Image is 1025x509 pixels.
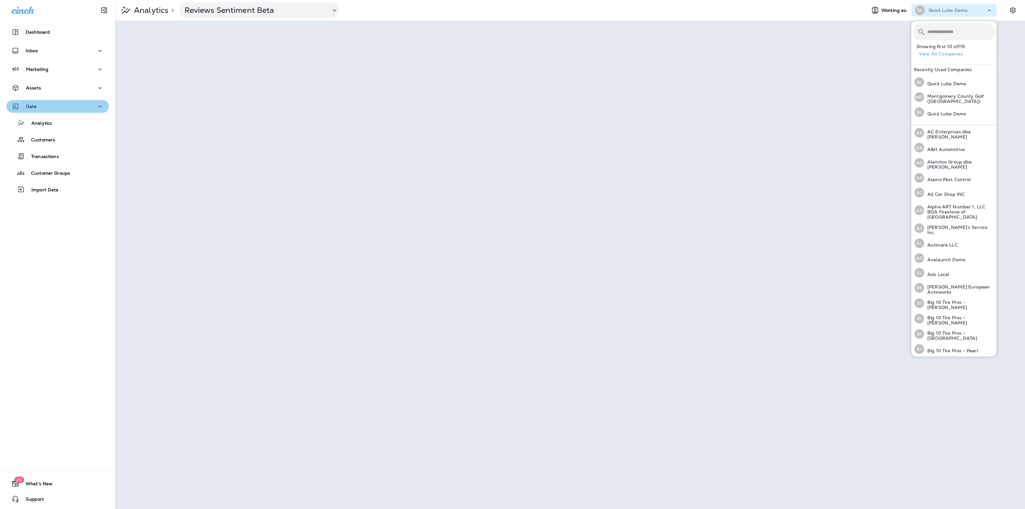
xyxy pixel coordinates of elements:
[95,4,113,17] button: Collapse Sidebar
[924,129,994,139] p: AC Enterprises dba [PERSON_NAME]
[131,5,168,15] p: Analytics
[6,44,109,57] button: Inbox
[915,5,925,15] div: QL
[911,140,996,155] button: AAA&H Automotive
[924,284,994,295] p: [PERSON_NAME] European Autoworks
[924,225,994,235] p: [PERSON_NAME]’s Service Inc.
[911,265,996,280] button: ALAxis Local
[911,200,996,221] button: AAAlpha ART Number 1, LLC BDA Firestone of [GEOGRAPHIC_DATA]
[911,342,996,356] button: B1Big 10 Tire Pros - Pearl
[6,81,109,94] button: Assets
[25,137,55,143] p: Customers
[914,268,924,278] div: AL
[911,251,996,265] button: ADAvalaunch Demo
[25,154,59,160] p: Transactions
[14,477,24,483] span: 20
[914,253,924,263] div: AD
[25,171,70,177] p: Customer Groups
[916,44,996,49] p: Showing first 10 of 119
[25,187,59,193] p: Import Data
[911,89,996,105] button: MCMontgomery County Golf ([GEOGRAPHIC_DATA])
[911,75,996,89] button: QLQuick Lube Demo
[924,315,994,325] p: Big 10 Tire Pros - [PERSON_NAME]
[924,257,965,262] p: Avalaunch Demo
[924,300,994,310] p: Big 10 Tire Pros - [PERSON_NAME]
[914,92,924,102] div: MC
[914,223,924,233] div: AS
[168,8,174,13] p: >
[914,329,924,339] div: B1
[911,221,996,236] button: AS[PERSON_NAME]’s Service Inc.
[911,171,996,185] button: APAlamo Pest Control
[6,493,109,505] button: Support
[911,296,996,311] button: B1Big 10 Tire Pros - [PERSON_NAME]
[924,94,994,104] p: Montgomery County Golf ([GEOGRAPHIC_DATA])
[1007,4,1019,16] button: Settings
[924,159,994,170] p: Alamitos Group dba [PERSON_NAME]
[916,49,996,59] button: View All Companies
[914,173,924,183] div: AP
[911,356,996,372] button: BD[PERSON_NAME] dba Jiffy Lube
[929,8,967,13] p: Quick Lube Demo
[924,330,994,341] p: Big 10 Tire Pros - [GEOGRAPHIC_DATA]
[924,81,966,86] p: Quick Lube Demo
[924,192,965,197] p: All Car Shop INC
[911,326,996,342] button: B1Big 10 Tire Pros - [GEOGRAPHIC_DATA]
[6,183,109,196] button: Import Data
[914,158,924,168] div: AG
[6,63,109,76] button: Marketing
[911,236,996,251] button: ALAutocare LLC
[924,272,949,277] p: Axis Local
[914,344,924,354] div: B1
[911,105,996,120] button: QLQuick Lube Demo
[924,242,958,247] p: Autocare LLC
[881,8,909,13] span: Working as:
[911,185,996,200] button: ACAll Car Shop INC
[6,477,109,490] button: 20What's New
[26,104,37,109] p: Data
[924,204,994,220] p: Alpha ART Number 1, LLC BDA Firestone of [GEOGRAPHIC_DATA]
[6,116,109,129] button: Analytics
[914,188,924,197] div: AC
[914,238,924,248] div: AL
[914,205,924,215] div: AA
[924,147,965,152] p: A&H Automotive
[924,177,971,182] p: Alamo Pest Control
[924,348,978,353] p: Big 10 Tire Pros - Pearl
[25,121,52,127] p: Analytics
[911,155,996,171] button: AGAlamitos Group dba [PERSON_NAME]
[184,5,325,15] p: Reviews Sentiment Beta
[911,280,996,296] button: BE[PERSON_NAME] European Autoworks
[911,311,996,326] button: B1Big 10 Tire Pros - [PERSON_NAME]
[26,48,38,53] p: Inbox
[26,29,50,35] p: Dashboard
[914,298,924,308] div: B1
[6,26,109,38] button: Dashboard
[26,85,41,90] p: Assets
[924,111,966,116] p: Quick Lube Demo
[911,64,996,75] div: Recently Used Companies
[914,77,924,87] div: QL
[914,128,924,138] div: AE
[6,133,109,146] button: Customers
[19,481,53,489] span: What's New
[26,67,48,72] p: Marketing
[914,143,924,153] div: AA
[911,125,996,140] button: AEAC Enterprises dba [PERSON_NAME]
[19,496,44,504] span: Support
[914,314,924,323] div: B1
[6,166,109,179] button: Customer Groups
[6,149,109,163] button: Transactions
[6,100,109,113] button: Data
[914,283,924,293] div: BE
[914,107,924,117] div: QL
